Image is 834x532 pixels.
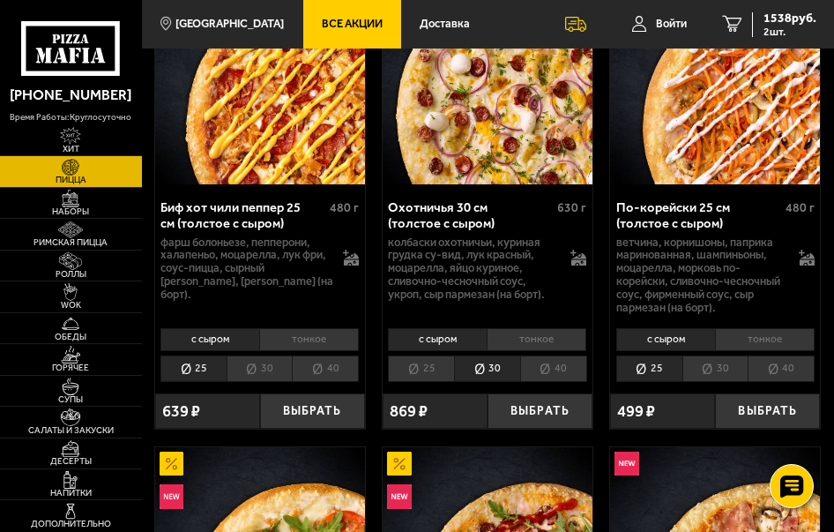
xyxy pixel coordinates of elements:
span: Доставка [420,19,470,30]
li: 25 [160,356,227,382]
li: 30 [454,356,520,382]
img: Акционный [160,452,184,476]
img: Новинка [387,484,412,509]
p: ветчина, корнишоны, паприка маринованная, шампиньоны, моцарелла, морковь по-корейски, сливочно-че... [616,236,790,315]
span: 630 г [557,200,586,215]
li: тонкое [259,328,359,351]
li: 40 [292,356,359,382]
p: колбаски охотничьи, куриная грудка су-вид, лук красный, моцарелла, яйцо куриное, сливочно-чесночн... [388,236,562,302]
img: Акционный [387,452,412,476]
li: 25 [616,356,682,382]
button: Выбрать [488,393,592,430]
img: Новинка [614,452,639,476]
span: Войти [656,19,687,30]
span: 480 г [330,200,359,215]
button: Выбрать [260,393,365,430]
div: По-корейски 25 см (толстое с сыром) [616,200,781,231]
div: Охотничья 30 см (толстое с сыром) [388,200,553,231]
li: с сыром [616,328,715,351]
li: тонкое [487,328,586,351]
span: 480 г [786,200,815,215]
span: 2 шт. [763,26,816,37]
span: [GEOGRAPHIC_DATA] [175,19,284,30]
li: 40 [520,356,587,382]
li: 25 [388,356,454,382]
li: с сыром [388,328,487,351]
li: 30 [227,356,293,382]
img: Новинка [160,484,184,509]
span: 869 ₽ [390,403,428,419]
span: Все Акции [322,19,383,30]
span: 1538 руб. [763,12,816,25]
li: 40 [748,356,815,382]
li: тонкое [715,328,815,351]
div: Биф хот чили пеппер 25 см (толстое с сыром) [160,200,325,231]
li: 30 [682,356,748,382]
button: Выбрать [715,393,820,430]
p: фарш болоньезе, пепперони, халапеньо, моцарелла, лук фри, соус-пицца, сырный [PERSON_NAME], [PERS... [160,236,334,302]
span: 639 ₽ [162,403,200,419]
span: 499 ₽ [617,403,655,419]
li: с сыром [160,328,259,351]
